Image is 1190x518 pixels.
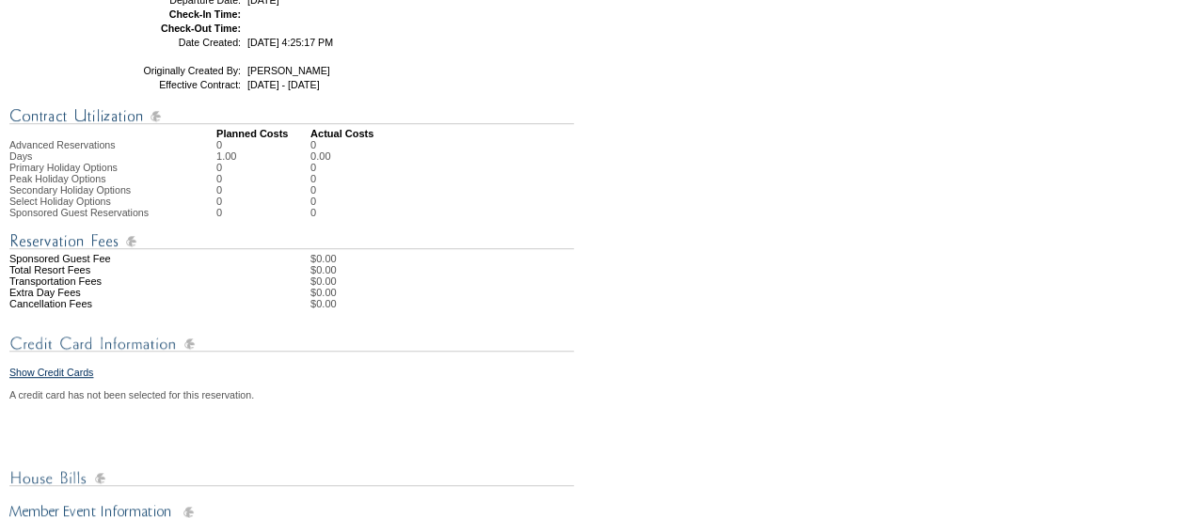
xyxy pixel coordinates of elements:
[310,150,330,162] td: 0.00
[310,173,330,184] td: 0
[216,139,310,150] td: 0
[9,104,574,128] img: Contract Utilization
[106,79,241,90] td: Effective Contract:
[9,196,111,207] span: Select Holiday Options
[216,196,310,207] td: 0
[9,162,118,173] span: Primary Holiday Options
[161,23,241,34] strong: Check-Out Time:
[9,139,116,150] span: Advanced Reservations
[9,229,574,253] img: Reservation Fees
[310,162,330,173] td: 0
[216,207,310,218] td: 0
[310,287,724,298] td: $0.00
[9,264,216,275] td: Total Resort Fees
[9,150,32,162] span: Days
[310,264,724,275] td: $0.00
[9,207,149,218] span: Sponsored Guest Reservations
[9,332,574,355] img: Credit Card Information
[216,184,310,196] td: 0
[9,298,216,309] td: Cancellation Fees
[310,128,724,139] td: Actual Costs
[247,65,330,76] span: [PERSON_NAME]
[216,173,310,184] td: 0
[216,128,310,139] td: Planned Costs
[310,207,330,218] td: 0
[9,275,216,287] td: Transportation Fees
[310,275,724,287] td: $0.00
[216,162,310,173] td: 0
[9,367,93,378] a: Show Credit Cards
[216,150,310,162] td: 1.00
[9,389,724,400] div: A credit card has not been selected for this reservation.
[9,466,574,490] img: House Bills
[9,173,105,184] span: Peak Holiday Options
[247,37,333,48] span: [DATE] 4:25:17 PM
[310,253,724,264] td: $0.00
[9,287,216,298] td: Extra Day Fees
[169,8,241,20] strong: Check-In Time:
[9,253,216,264] td: Sponsored Guest Fee
[9,184,131,196] span: Secondary Holiday Options
[106,37,241,48] td: Date Created:
[310,298,724,309] td: $0.00
[310,139,330,150] td: 0
[310,184,330,196] td: 0
[106,65,241,76] td: Originally Created By:
[247,79,320,90] span: [DATE] - [DATE]
[310,196,330,207] td: 0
